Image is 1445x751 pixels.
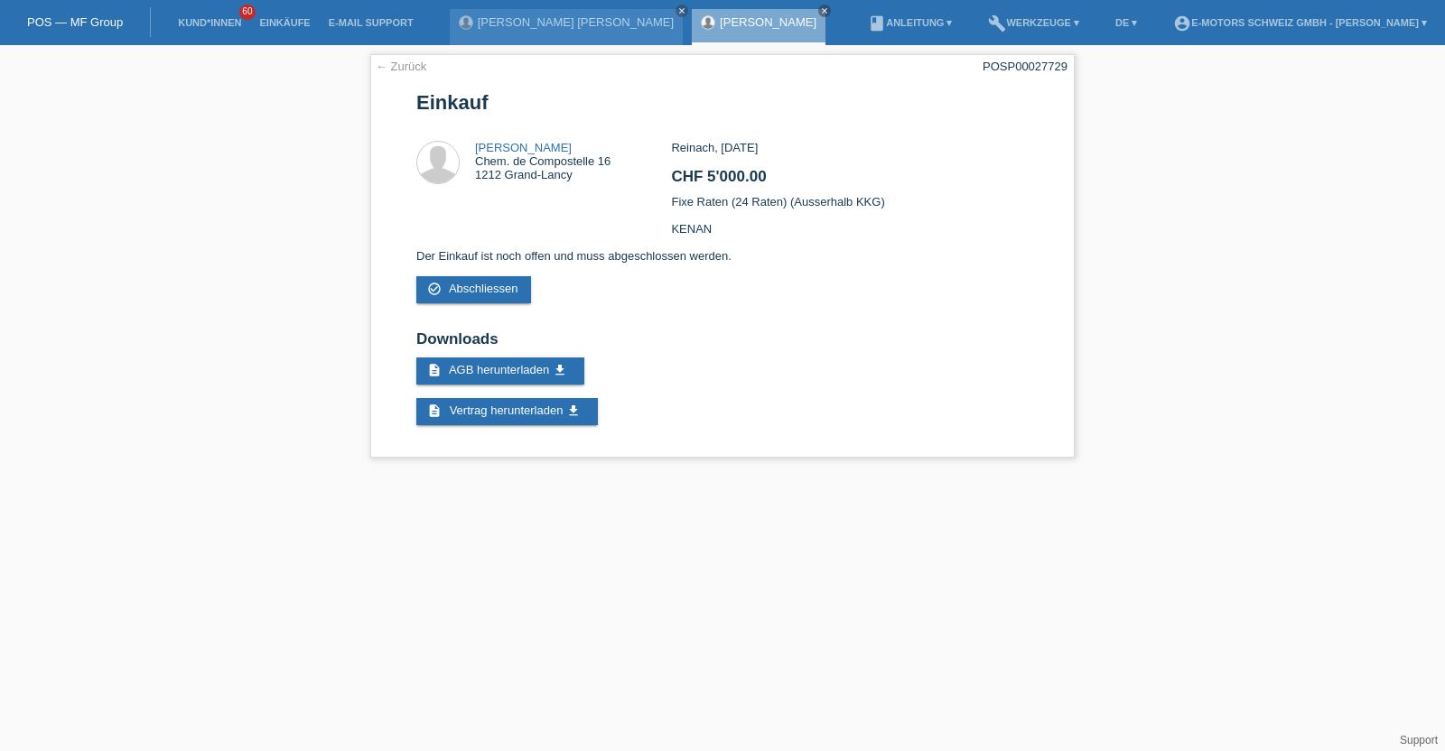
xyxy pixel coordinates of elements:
span: Abschliessen [449,282,518,295]
i: get_app [566,403,581,418]
i: build [988,14,1006,32]
div: Reinach, [DATE] Fixe Raten (24 Raten) (Ausserhalb KKG) KENAN [671,141,1028,249]
i: book [868,14,886,32]
a: Einkäufe [250,17,319,28]
a: POS — MF Group [27,15,123,29]
a: [PERSON_NAME] [PERSON_NAME] [478,15,674,29]
i: account_circle [1173,14,1191,32]
i: close [820,6,829,15]
div: POSP00027729 [983,60,1067,73]
i: description [427,363,442,377]
a: Support [1400,734,1438,746]
a: Kund*innen [169,17,250,28]
i: check_circle_outline [427,282,442,296]
a: ← Zurück [376,60,426,73]
a: description Vertrag herunterladen get_app [416,398,598,425]
i: get_app [553,363,567,377]
i: close [677,6,686,15]
a: check_circle_outline Abschliessen [416,276,531,303]
p: Der Einkauf ist noch offen und muss abgeschlossen werden. [416,249,1029,263]
span: Vertrag herunterladen [450,403,564,417]
div: Chem. de Compostelle 16 1212 Grand-Lancy [475,141,611,181]
a: account_circleE-Motors Schweiz GmbH - [PERSON_NAME] ▾ [1164,17,1436,28]
a: close [818,5,831,17]
span: 60 [239,5,256,20]
span: AGB herunterladen [449,363,549,376]
h2: CHF 5'000.00 [671,168,1028,195]
a: [PERSON_NAME] [475,141,572,154]
a: bookAnleitung ▾ [859,17,961,28]
a: buildWerkzeuge ▾ [979,17,1088,28]
a: close [676,5,688,17]
a: [PERSON_NAME] [720,15,816,29]
i: description [427,403,442,418]
a: E-Mail Support [320,17,423,28]
a: DE ▾ [1106,17,1146,28]
h2: Downloads [416,330,1029,357]
h1: Einkauf [416,91,1029,114]
a: description AGB herunterladen get_app [416,357,584,385]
